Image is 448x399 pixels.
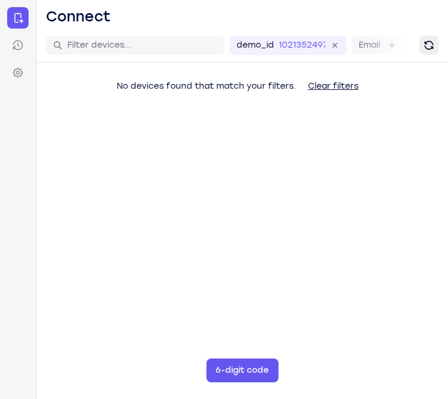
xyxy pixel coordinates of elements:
[46,7,111,26] h1: Connect
[419,36,438,55] button: Refresh
[7,35,29,56] a: Sessions
[7,62,29,83] a: Settings
[67,39,217,51] input: Filter devices...
[206,359,278,382] button: 6-digit code
[237,39,274,51] label: demo_id
[298,74,368,98] button: Clear filters
[7,7,29,29] a: Connect
[117,81,296,91] span: No devices found that match your filters.
[359,39,380,51] label: Email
